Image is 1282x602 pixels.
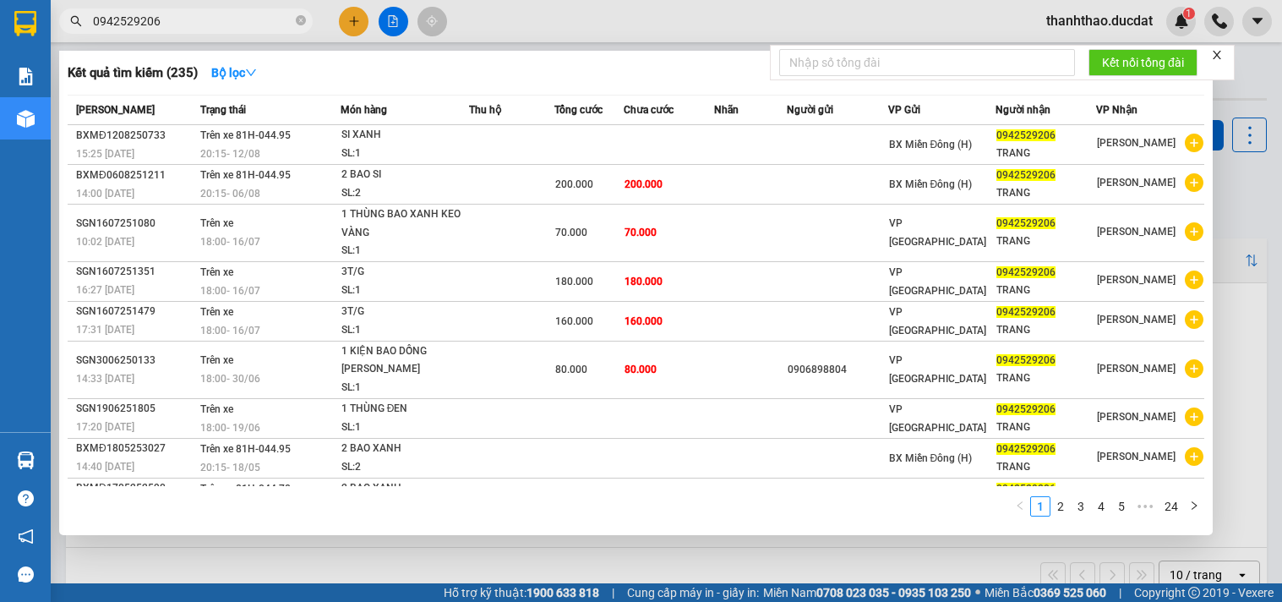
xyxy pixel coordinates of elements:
[200,403,233,415] span: Trên xe
[889,139,973,150] span: BX Miền Đông (H)
[1071,496,1091,517] li: 3
[1031,497,1050,516] a: 1
[1010,496,1030,517] button: left
[1185,359,1203,378] span: plus-circle
[1091,496,1111,517] li: 4
[996,419,1095,436] div: TRANG
[341,184,468,203] div: SL: 2
[1184,496,1204,517] li: Next Page
[889,306,986,337] span: VP [GEOGRAPHIC_DATA]
[889,178,973,190] span: BX Miền Đông (H)
[76,104,155,116] span: [PERSON_NAME]
[76,421,134,433] span: 17:20 [DATE]
[200,483,291,495] span: Trên xe 81H-044.78
[889,452,973,464] span: BX Miền Đông (H)
[1010,496,1030,517] li: Previous Page
[200,422,260,434] span: 18:00 - 19/06
[1097,274,1176,286] span: [PERSON_NAME]
[200,306,233,318] span: Trên xe
[1088,49,1197,76] button: Kết nối tổng đài
[341,282,468,300] div: SL: 1
[341,145,468,163] div: SL: 1
[625,315,663,327] span: 160.000
[76,284,134,296] span: 16:27 [DATE]
[200,104,246,116] span: Trạng thái
[341,419,468,437] div: SL: 1
[555,364,587,375] span: 80.000
[1097,314,1176,326] span: [PERSON_NAME]
[341,479,468,498] div: 2 BAO XANH
[76,400,195,418] div: SGN1906251805
[200,217,233,229] span: Trên xe
[996,184,1095,202] div: TRANG
[1097,226,1176,238] span: [PERSON_NAME]
[200,462,260,473] span: 20:15 - 18/05
[76,440,195,457] div: BXMĐ1805253027
[1092,497,1110,516] a: 4
[996,443,1056,455] span: 0942529206
[76,373,134,385] span: 14:33 [DATE]
[200,148,260,160] span: 20:15 - 12/08
[779,49,1075,76] input: Nhập số tổng đài
[341,440,468,458] div: 2 BAO XANH
[996,321,1095,339] div: TRANG
[200,443,291,455] span: Trên xe 81H-044.95
[1097,137,1176,149] span: [PERSON_NAME]
[200,188,260,200] span: 20:15 - 06/08
[76,148,134,160] span: 15:25 [DATE]
[625,276,663,287] span: 180.000
[1097,451,1176,462] span: [PERSON_NAME]
[1185,222,1203,241] span: plus-circle
[18,528,34,545] span: notification
[1189,501,1199,511] span: right
[68,64,198,82] h3: Kết quả tìm kiếm ( 235 )
[1097,411,1176,423] span: [PERSON_NAME]
[996,458,1095,476] div: TRANG
[788,361,886,379] div: 0906898804
[996,217,1056,229] span: 0942529206
[341,400,468,419] div: 1 THÙNG ĐEN
[76,461,134,473] span: 14:40 [DATE]
[889,354,986,385] span: VP [GEOGRAPHIC_DATA]
[996,483,1056,495] span: 0942529206
[1159,497,1183,516] a: 24
[17,451,35,469] img: warehouse-icon
[1097,363,1176,375] span: [PERSON_NAME]
[996,129,1056,141] span: 0942529206
[1132,496,1159,517] span: •••
[76,236,134,248] span: 10:02 [DATE]
[17,110,35,128] img: warehouse-icon
[996,369,1095,387] div: TRANG
[200,266,233,278] span: Trên xe
[1050,496,1071,517] li: 2
[625,227,657,238] span: 70.000
[76,352,195,369] div: SGN3006250133
[341,303,468,321] div: 3T/G
[1132,496,1159,517] li: Next 5 Pages
[341,321,468,340] div: SL: 1
[76,263,195,281] div: SGN1607251351
[1112,497,1131,516] a: 5
[1111,496,1132,517] li: 5
[341,104,387,116] span: Món hàng
[996,145,1095,162] div: TRANG
[76,127,195,145] div: BXMĐ1208250733
[341,205,468,242] div: 1 THÙNG BAO XANH KEO VÀNG
[341,458,468,477] div: SL: 2
[1185,134,1203,152] span: plus-circle
[1102,53,1184,72] span: Kết nối tổng đài
[996,282,1095,299] div: TRANG
[1096,104,1137,116] span: VP Nhận
[1030,496,1050,517] li: 1
[889,403,986,434] span: VP [GEOGRAPHIC_DATA]
[889,266,986,297] span: VP [GEOGRAPHIC_DATA]
[1072,497,1090,516] a: 3
[341,342,468,379] div: 1 KIỆN BAO DỒNG [PERSON_NAME]
[70,15,82,27] span: search
[996,266,1056,278] span: 0942529206
[1184,496,1204,517] button: right
[200,285,260,297] span: 18:00 - 16/07
[554,104,603,116] span: Tổng cước
[624,104,674,116] span: Chưa cước
[787,104,833,116] span: Người gửi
